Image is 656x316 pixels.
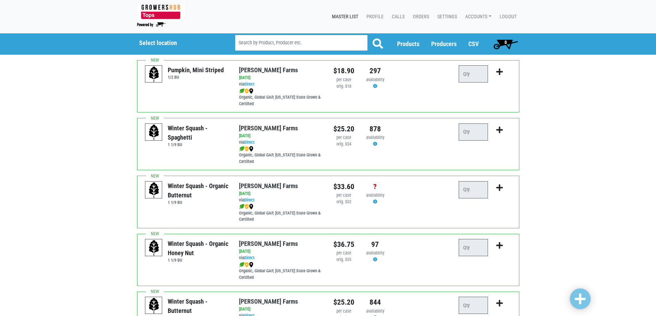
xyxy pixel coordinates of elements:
[239,306,323,313] div: [DATE]
[137,4,185,19] img: 279edf242af8f9d49a69d9d2afa010fb.png
[168,65,224,75] div: Pumpkin, Mini Striped
[504,40,507,45] span: 0
[239,133,323,139] div: [DATE]
[239,146,244,152] img: leaf-e5c59151409436ccce96b2ca1b28e03c.png
[333,181,354,192] div: $33.60
[365,239,386,250] div: 97
[397,40,419,47] a: Products
[366,135,384,140] span: availability
[333,308,354,315] div: per case
[386,10,407,23] a: Calls
[333,83,354,90] div: orig. $18
[490,37,521,51] a: 0
[239,298,298,305] a: [PERSON_NAME] Farms
[494,10,519,23] a: Logout
[333,297,354,308] div: $25.20
[366,250,384,255] span: availability
[432,10,460,23] a: Settings
[145,297,163,314] img: placeholder-variety-43d6402dacf2d531de610a020419775a.svg
[407,10,432,23] a: Orders
[244,255,254,260] a: Direct
[249,262,253,268] img: map_marker-0e94453035b3232a4d21701695807de9.png
[239,182,298,189] a: [PERSON_NAME] Farms
[239,139,323,146] div: via
[168,75,224,80] h6: 1/2 BU
[239,204,323,223] div: Organic, Global GAP, [US_STATE] State Grown & Certified
[366,77,384,82] span: availability
[139,39,218,47] h5: Select location
[333,141,354,148] div: orig. $24
[244,262,249,268] img: safety-e55c860ca8c00a9c171001a62a92dabd.png
[239,145,323,165] div: Organic, Global GAP, [US_STATE] State Grown & Certified
[459,123,488,141] input: Qty
[459,181,488,198] input: Qty
[168,200,229,205] h6: 1 1/9 BU
[333,192,354,199] div: per case
[244,146,249,152] img: safety-e55c860ca8c00a9c171001a62a92dabd.png
[249,88,253,94] img: map_marker-0e94453035b3232a4d21701695807de9.png
[333,257,354,263] div: orig. $35
[239,248,323,255] div: [DATE]
[333,134,354,141] div: per case
[468,40,479,47] a: CSV
[333,239,354,250] div: $36.75
[326,10,361,23] a: Master List
[333,250,354,257] div: per case
[145,124,163,141] img: placeholder-variety-43d6402dacf2d531de610a020419775a.svg
[244,88,249,94] img: safety-e55c860ca8c00a9c171001a62a92dabd.png
[137,22,166,27] img: Powered by Big Wheelbarrow
[333,65,354,76] div: $18.90
[239,240,298,247] a: [PERSON_NAME] Farms
[244,140,254,145] a: Direct
[145,66,163,83] img: placeholder-variety-43d6402dacf2d531de610a020419775a.svg
[239,88,323,107] div: Organic, Global GAP, [US_STATE] State Grown & Certified
[168,142,229,147] h6: 1 1/9 BU
[459,239,488,256] input: Qty
[459,297,488,314] input: Qty
[145,239,163,257] img: placeholder-variety-43d6402dacf2d531de610a020419775a.svg
[235,35,367,51] input: Search by Product, Producer etc.
[366,308,384,314] span: availability
[366,193,384,198] span: availability
[361,10,386,23] a: Profile
[459,65,488,83] input: Qty
[239,88,244,94] img: leaf-e5c59151409436ccce96b2ca1b28e03c.png
[168,297,229,315] div: Winter Squash - Butternut
[333,199,354,205] div: orig. $32
[239,66,298,74] a: [PERSON_NAME] Farms
[365,297,386,308] div: 844
[249,204,253,209] img: map_marker-0e94453035b3232a4d21701695807de9.png
[168,181,229,200] div: Winter Squash - Organic Butternut
[239,261,323,281] div: Organic, Global GAP, [US_STATE] State Grown & Certified
[239,190,323,197] div: [DATE]
[244,197,254,203] a: Direct
[460,10,494,23] a: Accounts
[239,262,244,268] img: leaf-e5c59151409436ccce96b2ca1b28e03c.png
[239,75,323,81] div: [DATE]
[244,204,249,209] img: safety-e55c860ca8c00a9c171001a62a92dabd.png
[145,182,163,199] img: placeholder-variety-43d6402dacf2d531de610a020419775a.svg
[365,123,386,134] div: 878
[168,258,229,263] h6: 1 1/9 BU
[168,239,229,258] div: Winter Squash - Organic Honey Nut
[168,123,229,142] div: Winter Squash - Spaghetti
[365,181,386,192] div: ?
[333,77,354,83] div: per case
[333,123,354,134] div: $25.20
[239,255,323,261] div: via
[365,65,386,76] div: 297
[249,146,253,152] img: map_marker-0e94453035b3232a4d21701695807de9.png
[431,40,457,47] a: Producers
[239,81,323,88] div: via
[239,124,298,132] a: [PERSON_NAME] Farms
[239,204,244,209] img: leaf-e5c59151409436ccce96b2ca1b28e03c.png
[244,81,254,87] a: Direct
[239,197,323,204] div: via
